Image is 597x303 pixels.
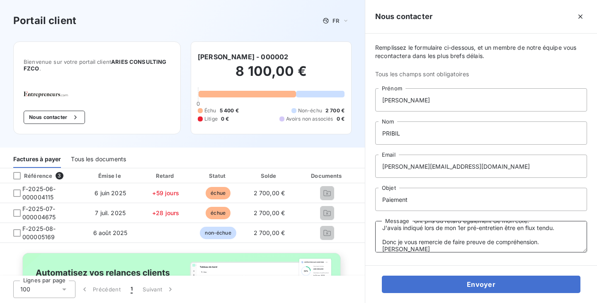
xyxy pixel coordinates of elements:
span: non-échue [200,227,236,239]
h3: Portail client [13,13,76,28]
div: Émise le [83,172,138,180]
span: 2 700,00 € [254,209,285,216]
span: Remplissez le formulaire ci-dessous, et un membre de notre équipe vous recontactera dans les plus... [375,44,587,60]
span: échue [206,207,231,219]
button: Précédent [75,281,126,298]
div: Référence [7,172,52,179]
span: 7 juil. 2025 [95,209,126,216]
span: 0 € [221,115,229,123]
span: 0 [197,100,200,107]
div: Factures à payer [13,150,61,168]
span: 100 [20,285,30,293]
span: 2 700,00 € [254,229,285,236]
div: PDF [362,172,404,180]
input: placeholder [375,88,587,112]
span: 2 700,00 € [254,189,285,196]
input: placeholder [375,121,587,145]
span: FR [332,17,339,24]
div: Statut [194,172,243,180]
img: Company logo [24,92,77,97]
span: +28 jours [152,209,179,216]
span: 1 [131,285,133,293]
span: Tous les champs sont obligatoires [375,70,587,78]
span: ARIES CONSULTING FZCO [24,58,167,72]
span: 2 700 € [325,107,345,114]
h5: Nous contacter [375,11,432,22]
span: 6 août 2025 [93,229,128,236]
span: Non-échu [298,107,322,114]
span: F-2025-07-000004675 [22,205,75,221]
div: Documents [296,172,358,180]
span: F-2025-06-000004115 [22,185,75,201]
div: Retard [141,172,191,180]
h6: [PERSON_NAME] - 000002 [198,52,288,62]
span: Échu [204,107,216,114]
input: placeholder [375,188,587,211]
span: échue [206,187,231,199]
span: Bienvenue sur votre portail client . [24,58,170,72]
h2: 8 100,00 € [198,63,345,88]
textarea: Bonjour, comme indiqué par téléphone le [DATE], je vous confirme mon intention de payer les factu... [375,221,587,252]
span: Avoirs non associés [286,115,333,123]
span: Litige [204,115,218,123]
span: +59 jours [152,189,179,196]
span: 5 400 € [220,107,239,114]
div: Tous les documents [71,150,126,168]
button: Suivant [138,281,180,298]
button: Nous contacter [24,111,85,124]
span: 0 € [337,115,345,123]
button: Envoyer [382,276,580,293]
span: 6 juin 2025 [95,189,126,196]
input: placeholder [375,155,587,178]
span: 3 [56,172,63,179]
span: F-2025-08-000005169 [22,225,75,241]
div: Solde [246,172,293,180]
button: 1 [126,281,138,298]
